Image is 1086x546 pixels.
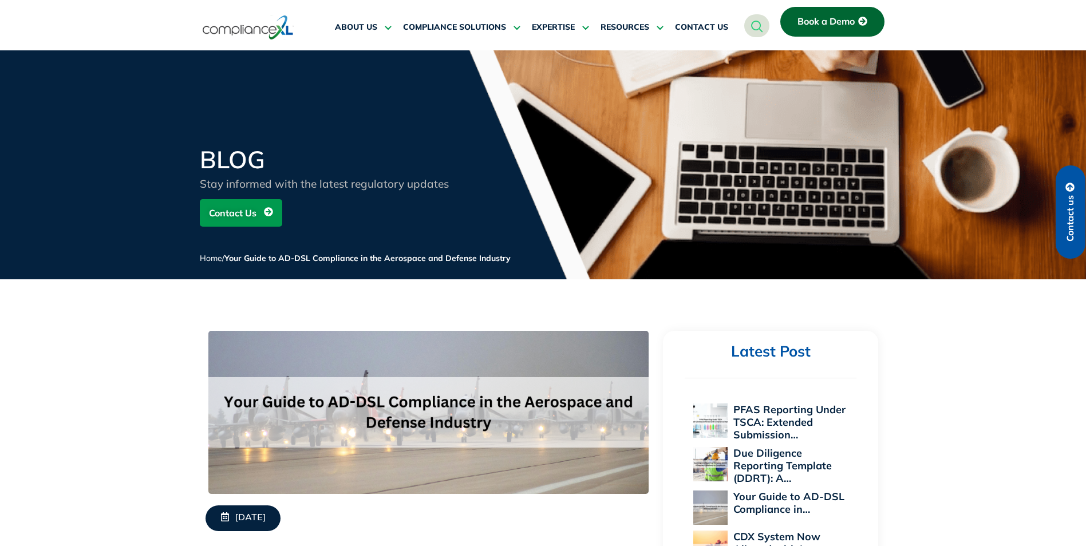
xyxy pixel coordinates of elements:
[200,148,475,172] h2: BLOG
[1056,165,1085,259] a: Contact us
[675,14,728,41] a: CONTACT US
[235,512,266,524] span: [DATE]
[693,447,728,481] img: Due Diligence Reporting Template (DDRT): A Supplier’s Roadmap to Compliance
[685,342,856,361] h2: Latest Post
[601,14,664,41] a: RESOURCES
[1065,195,1076,242] span: Contact us
[733,403,846,441] a: PFAS Reporting Under TSCA: Extended Submission…
[693,490,728,525] img: Your Guide to AD-DSL Compliance in the Aerospace and Defense Industry
[693,403,728,438] img: PFAS Reporting Under TSCA: Extended Submission Period and Compliance Implications
[733,446,832,485] a: Due Diligence Reporting Template (DDRT): A…
[203,14,294,41] img: logo-one.svg
[209,202,256,224] span: Contact Us
[733,490,844,516] a: Your Guide to AD-DSL Compliance in…
[208,331,649,494] img: Your Guide to AD-DSL Compliance in the Aerospace and Defense Industry
[200,177,449,191] span: Stay informed with the latest regulatory updates
[200,253,511,263] span: /
[532,22,575,33] span: EXPERTISE
[206,505,281,531] a: [DATE]
[335,22,377,33] span: ABOUT US
[532,14,589,41] a: EXPERTISE
[335,14,392,41] a: ABOUT US
[797,17,855,27] span: Book a Demo
[675,22,728,33] span: CONTACT US
[780,7,884,37] a: Book a Demo
[403,14,520,41] a: COMPLIANCE SOLUTIONS
[601,22,649,33] span: RESOURCES
[403,22,506,33] span: COMPLIANCE SOLUTIONS
[744,14,769,37] a: navsearch-button
[224,253,511,263] span: Your Guide to AD-DSL Compliance in the Aerospace and Defense Industry
[200,253,222,263] a: Home
[200,199,282,227] a: Contact Us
